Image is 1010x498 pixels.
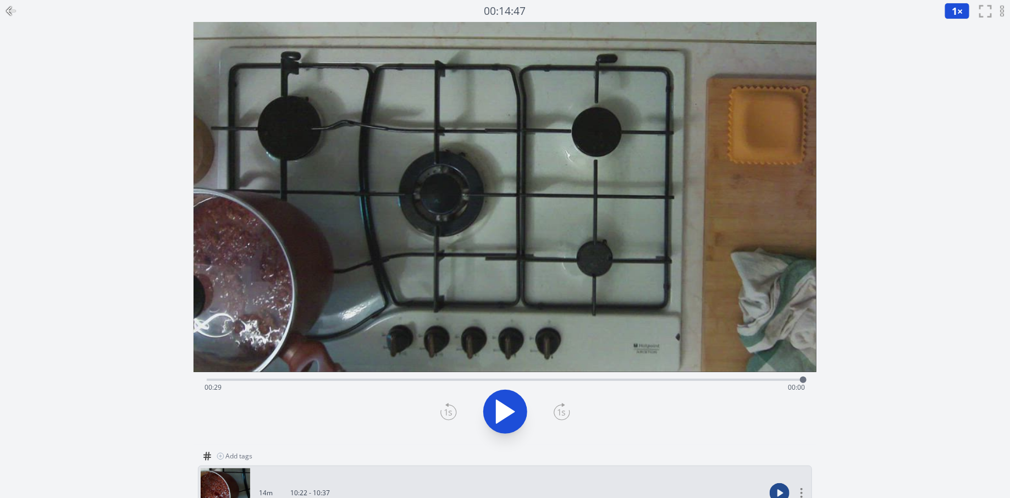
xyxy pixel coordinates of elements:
[952,4,957,18] span: 1
[788,383,805,392] span: 00:00
[212,447,257,465] button: Add tags
[225,452,252,461] span: Add tags
[945,3,970,19] button: 1×
[205,383,222,392] span: 00:29
[484,3,526,19] a: 00:14:47
[290,489,330,497] p: 10:22 - 10:37
[259,489,273,497] p: 14m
